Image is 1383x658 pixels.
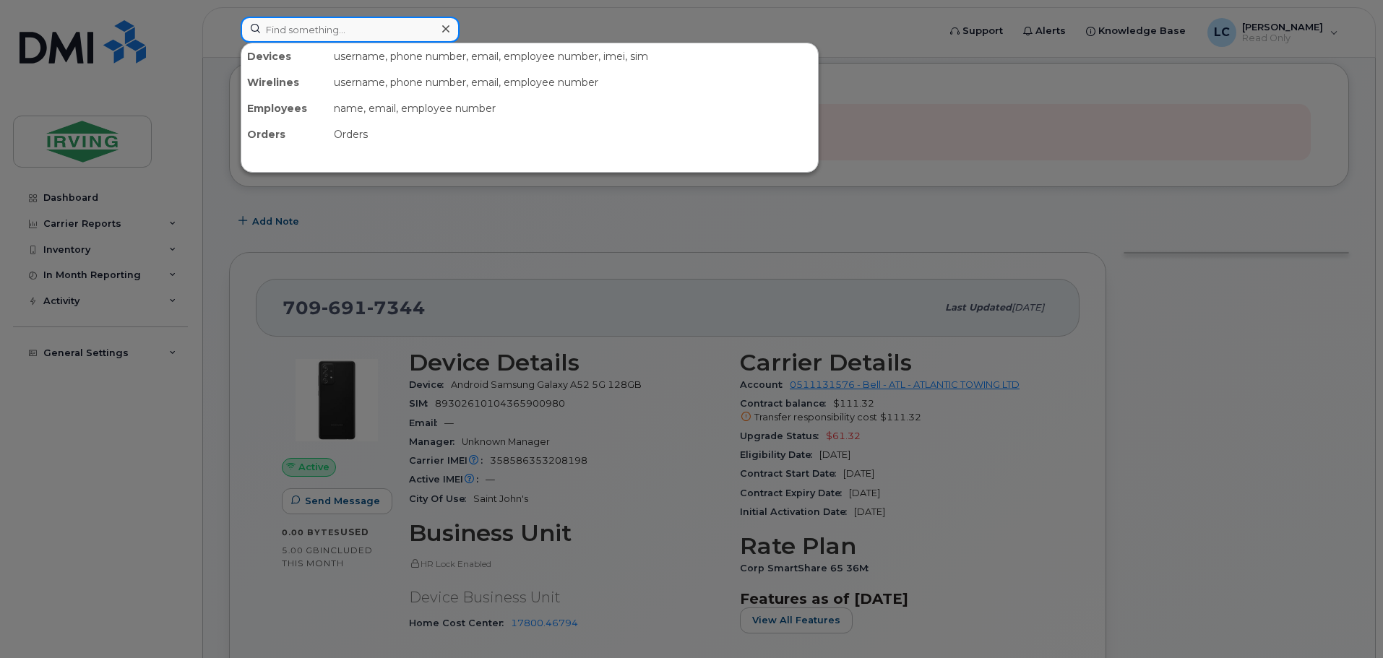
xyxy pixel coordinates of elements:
[241,69,328,95] div: Wirelines
[328,121,818,147] div: Orders
[241,17,460,43] input: Find something...
[328,43,818,69] div: username, phone number, email, employee number, imei, sim
[241,121,328,147] div: Orders
[328,69,818,95] div: username, phone number, email, employee number
[241,43,328,69] div: Devices
[241,95,328,121] div: Employees
[328,95,818,121] div: name, email, employee number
